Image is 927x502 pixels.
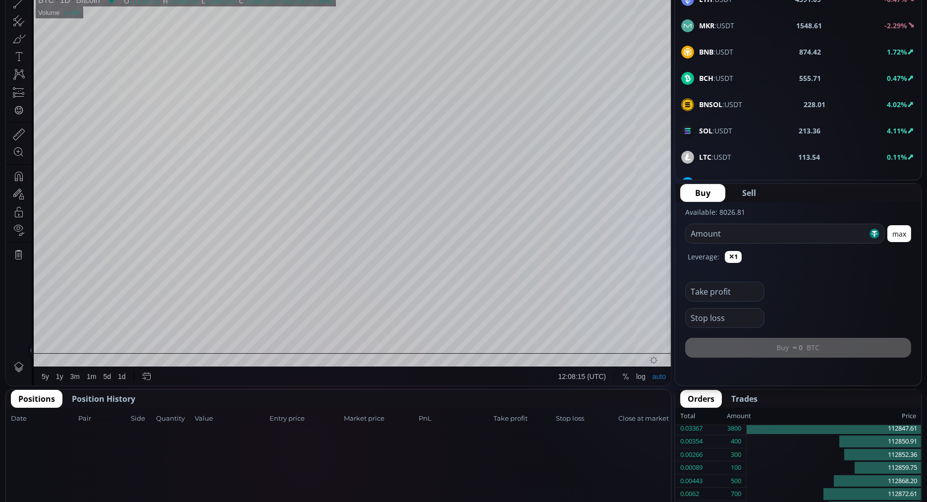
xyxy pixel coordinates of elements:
div: BTC [32,23,48,32]
div: 0.03367 [680,422,703,435]
div: O [118,24,123,32]
span: :USDT [699,99,742,110]
b: 4.02% [887,100,907,109]
b: 874.42 [799,47,821,57]
div: 5.14K [57,36,74,43]
span: Entry price [270,414,341,424]
div: D [84,5,89,13]
div: 112850.91 [747,435,921,448]
b: BNSOL [699,100,722,109]
div: 0.00266 [680,448,703,461]
b: 213.36 [799,125,820,136]
div: 700 [731,488,741,501]
span: :USDT [699,178,735,188]
span: :USDT [699,125,732,136]
div: Indicators [185,5,215,13]
span: Buy [695,187,710,199]
div: Volume [32,36,54,43]
div: L [196,24,200,32]
b: LTC [699,152,711,162]
b: SOL [699,126,712,135]
span: Side [131,414,153,424]
div: 5y [36,399,43,407]
b: 1.72% [887,47,907,57]
div: auto [647,399,660,407]
div: 100 [731,461,741,474]
b: LINK [699,179,715,188]
b: 0.11% [887,152,907,162]
span: :USDT [699,73,733,83]
div: 112859.75 [747,461,921,475]
div: 1D [48,23,64,32]
div: 300 [731,448,741,461]
span: Value [195,414,267,424]
div: 113360.00 [162,24,192,32]
b: BNB [699,47,713,57]
div: 3m [64,399,74,407]
button: Trades [724,390,765,408]
div: Price [751,410,916,423]
button: max [887,225,911,242]
label: Available: 8026.81 [685,207,745,217]
div: 111262.01 [124,24,154,32]
b: -1.81% [884,179,907,188]
span: Date [11,414,75,424]
span: :USDT [699,47,733,57]
span: Orders [688,393,714,405]
div:  [9,132,17,142]
div: Bitcoin [64,23,94,32]
div: Toggle Auto Scale [643,394,663,413]
b: 23.9 [803,178,817,188]
div: 112872.61 [747,488,921,501]
span: Market price [344,414,416,424]
div: Toggle Log Scale [627,394,643,413]
b: 113.54 [798,152,820,162]
span: PnL [419,414,491,424]
span: Trades [731,393,758,405]
span: :USDT [699,152,731,162]
button: ✕1 [725,251,742,263]
span: Position History [72,393,135,405]
span: 12:08:15 (UTC) [552,399,600,407]
div: 3800 [727,422,741,435]
label: Leverage: [688,251,719,262]
span: Close at market [618,414,666,424]
button: 12:08:15 (UTC) [549,394,603,413]
span: Sell [742,187,756,199]
span: Positions [18,393,55,405]
span: Stop loss [556,414,615,424]
b: 228.01 [804,99,825,110]
div: Market open [101,23,110,32]
button: Orders [680,390,722,408]
div: 500 [731,475,741,488]
b: -2.29% [884,21,907,30]
div: Total [680,410,727,423]
button: Buy [680,184,725,202]
div: Go to [133,394,149,413]
div: C [233,24,238,32]
div: 1d [112,399,120,407]
div: 112868.20 [747,475,921,488]
div: 0.00089 [680,461,703,474]
div: 112852.36 [747,448,921,462]
div: 1m [81,399,90,407]
b: 0.47% [887,73,907,83]
div: log [630,399,640,407]
span: Pair [78,414,128,424]
span: Quantity [156,414,192,424]
b: 4.11% [887,126,907,135]
b: MKR [699,21,714,30]
span: :USDT [699,20,734,31]
b: 1548.61 [797,20,822,31]
button: Position History [64,390,143,408]
div: Hide Drawings Toolbar [23,371,27,384]
div: 110862.42 [200,24,230,32]
button: Sell [727,184,771,202]
div: 1y [50,399,57,407]
b: BCH [699,73,713,83]
div: 0.00443 [680,475,703,488]
div: 0.00354 [680,435,703,448]
div: 400 [731,435,741,448]
div: 112883.35 [238,24,269,32]
div: 0.0062 [680,488,699,501]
